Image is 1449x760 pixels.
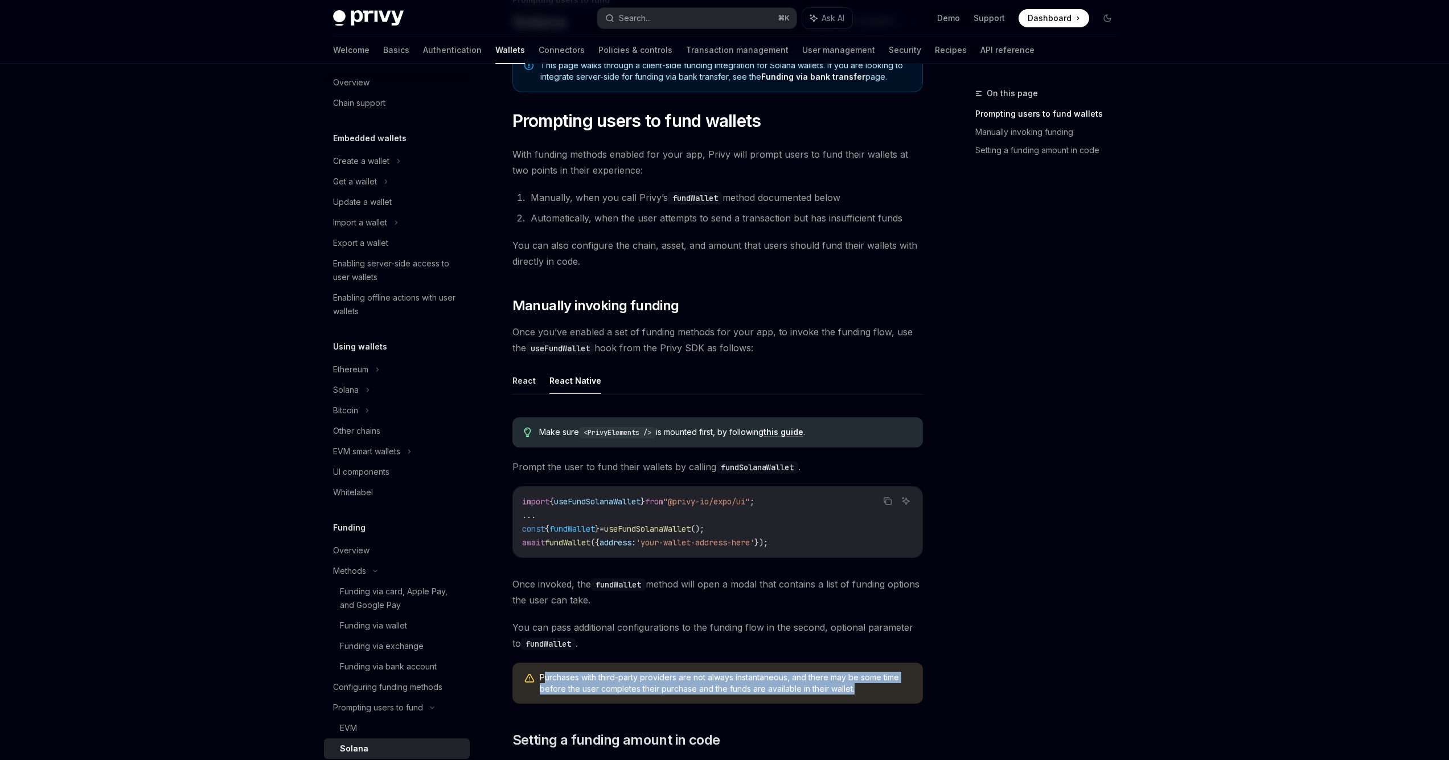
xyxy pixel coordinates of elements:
[512,576,923,608] span: Once invoked, the method will open a modal that contains a list of funding options the user can t...
[333,10,404,26] img: dark logo
[333,363,368,376] div: Ethereum
[333,132,407,145] h5: Embedded wallets
[340,721,357,735] div: EVM
[540,672,912,695] span: Purchases with third-party providers are not always instantaneous, and there may be some time bef...
[324,192,470,212] a: Update a wallet
[540,60,911,83] span: This page walks through a client-side funding integration for Solana wallets. If you are looking ...
[333,175,377,188] div: Get a wallet
[333,236,388,250] div: Export a wallet
[802,36,875,64] a: User management
[549,496,554,507] span: {
[554,496,641,507] span: useFundSolanaWallet
[691,524,704,534] span: ();
[524,61,533,70] svg: Note
[324,677,470,697] a: Configuring funding methods
[333,424,380,438] div: Other chains
[324,72,470,93] a: Overview
[579,427,656,438] code: <PrivyElements />
[987,87,1038,100] span: On this page
[324,738,470,759] a: Solana
[539,426,911,438] span: Make sure is mounted first, by following .
[333,340,387,354] h5: Using wallets
[598,36,672,64] a: Policies & controls
[324,93,470,113] a: Chain support
[495,36,525,64] a: Wallets
[524,673,535,684] svg: Warning
[668,192,723,204] code: fundWallet
[521,638,576,650] code: fundWallet
[333,544,370,557] div: Overview
[333,521,366,535] h5: Funding
[716,461,798,474] code: fundSolanaWallet
[333,76,370,89] div: Overview
[324,718,470,738] a: EVM
[512,367,536,394] button: React
[333,154,389,168] div: Create a wallet
[324,233,470,253] a: Export a wallet
[527,190,923,206] li: Manually, when you call Privy’s method documented below
[527,210,923,226] li: Automatically, when the user attempts to send a transaction but has insufficient funds
[333,195,392,209] div: Update a wallet
[423,36,482,64] a: Authentication
[980,36,1035,64] a: API reference
[512,731,720,749] span: Setting a funding amount in code
[340,660,437,673] div: Funding via bank account
[591,578,646,591] code: fundWallet
[937,13,960,24] a: Demo
[512,459,923,475] span: Prompt the user to fund their wallets by calling .
[595,524,600,534] span: }
[1019,9,1089,27] a: Dashboard
[619,11,651,25] div: Search...
[333,291,463,318] div: Enabling offline actions with user wallets
[333,486,373,499] div: Whitelabel
[545,537,590,548] span: fundWallet
[333,564,366,578] div: Methods
[975,141,1126,159] a: Setting a funding amount in code
[524,428,532,438] svg: Tip
[333,216,387,229] div: Import a wallet
[754,537,768,548] span: });
[512,297,679,315] span: Manually invoking funding
[333,404,358,417] div: Bitcoin
[663,496,750,507] span: "@privy-io/expo/ui"
[1028,13,1072,24] span: Dashboard
[333,445,400,458] div: EVM smart wallets
[333,680,442,694] div: Configuring funding methods
[324,421,470,441] a: Other chains
[324,462,470,482] a: UI components
[526,342,594,355] code: useFundWallet
[383,36,409,64] a: Basics
[324,540,470,561] a: Overview
[761,72,865,82] a: Funding via bank transfer
[898,494,913,508] button: Ask AI
[324,636,470,656] a: Funding via exchange
[645,496,663,507] span: from
[975,123,1126,141] a: Manually invoking funding
[522,510,536,520] span: ...
[778,14,790,23] span: ⌘ K
[333,36,370,64] a: Welcome
[333,383,359,397] div: Solana
[802,8,852,28] button: Ask AI
[686,36,789,64] a: Transaction management
[522,524,545,534] span: const
[549,367,601,394] button: React Native
[975,105,1126,123] a: Prompting users to fund wallets
[340,619,407,632] div: Funding via wallet
[604,524,691,534] span: useFundSolanaWallet
[512,237,923,269] span: You can also configure the chain, asset, and amount that users should fund their wallets with dir...
[512,324,923,356] span: Once you’ve enabled a set of funding methods for your app, to invoke the funding flow, use the ho...
[324,482,470,503] a: Whitelabel
[600,537,636,548] span: address:
[324,253,470,287] a: Enabling server-side access to user wallets
[324,615,470,636] a: Funding via wallet
[340,742,368,755] div: Solana
[974,13,1005,24] a: Support
[539,36,585,64] a: Connectors
[1098,9,1116,27] button: Toggle dark mode
[512,619,923,651] span: You can pass additional configurations to the funding flow in the second, optional parameter to .
[522,496,549,507] span: import
[600,524,604,534] span: =
[750,496,754,507] span: ;
[822,13,844,24] span: Ask AI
